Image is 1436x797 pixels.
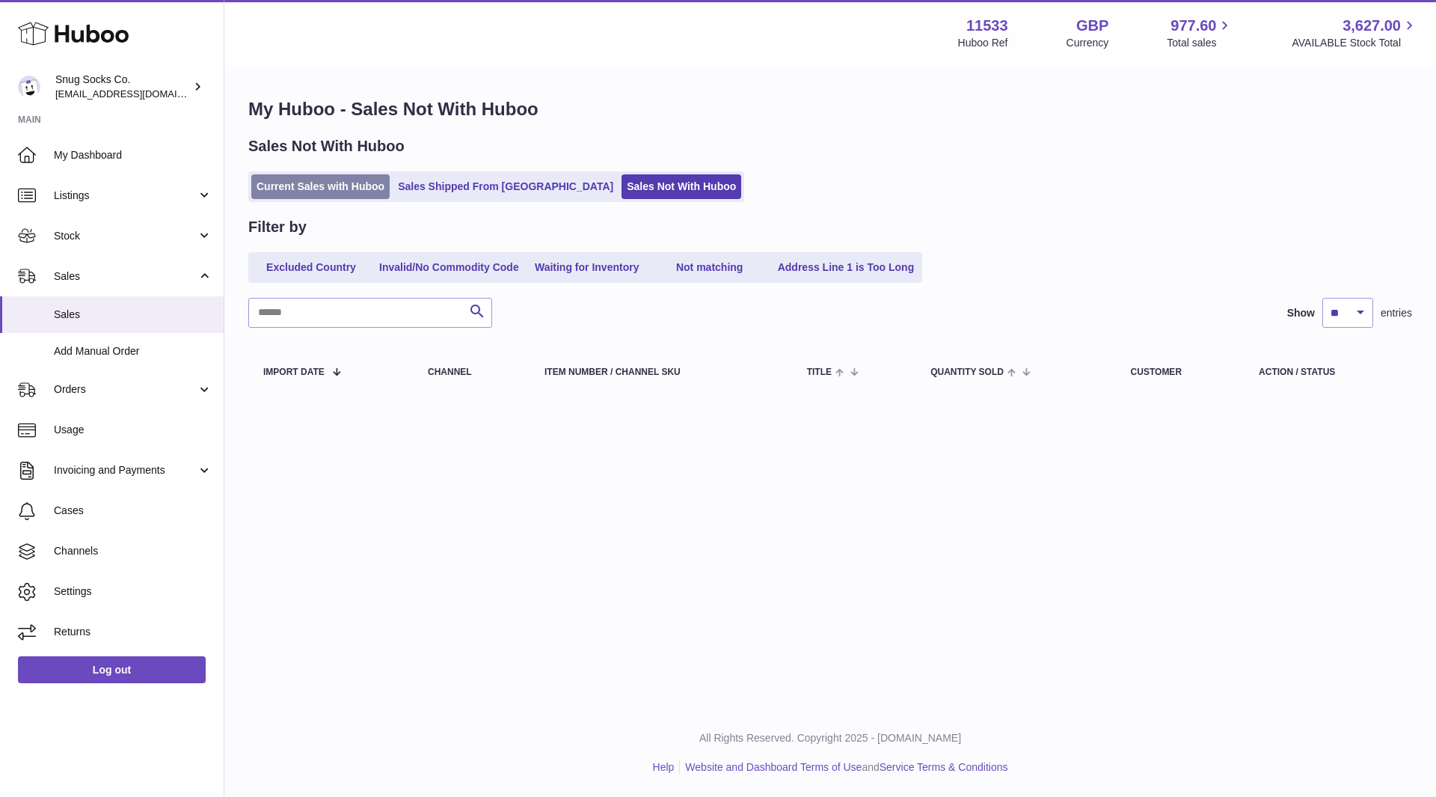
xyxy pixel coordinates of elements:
[966,16,1008,36] strong: 11533
[248,136,405,156] h2: Sales Not With Huboo
[54,382,197,397] span: Orders
[236,731,1424,745] p: All Rights Reserved. Copyright 2025 - [DOMAIN_NAME]
[930,367,1004,377] span: Quantity Sold
[54,423,212,437] span: Usage
[1067,36,1109,50] div: Currency
[54,544,212,558] span: Channels
[54,344,212,358] span: Add Manual Order
[55,88,220,100] span: [EMAIL_ADDRESS][DOMAIN_NAME]
[54,463,197,477] span: Invoicing and Payments
[1076,16,1108,36] strong: GBP
[650,255,770,280] a: Not matching
[773,255,920,280] a: Address Line 1 is Too Long
[1292,36,1418,50] span: AVAILABLE Stock Total
[263,367,325,377] span: Import date
[1381,306,1412,320] span: entries
[807,367,832,377] span: Title
[544,367,777,377] div: Item Number / Channel SKU
[428,367,515,377] div: Channel
[527,255,647,280] a: Waiting for Inventory
[1131,367,1229,377] div: Customer
[54,625,212,639] span: Returns
[251,255,371,280] a: Excluded Country
[54,504,212,518] span: Cases
[54,148,212,162] span: My Dashboard
[1343,16,1401,36] span: 3,627.00
[55,73,190,101] div: Snug Socks Co.
[18,656,206,683] a: Log out
[1167,16,1233,50] a: 977.60 Total sales
[685,761,862,773] a: Website and Dashboard Terms of Use
[622,174,741,199] a: Sales Not With Huboo
[653,761,675,773] a: Help
[54,269,197,284] span: Sales
[18,76,40,98] img: info@snugsocks.co.uk
[393,174,619,199] a: Sales Shipped From [GEOGRAPHIC_DATA]
[248,97,1412,121] h1: My Huboo - Sales Not With Huboo
[54,189,197,203] span: Listings
[54,308,212,322] span: Sales
[251,174,390,199] a: Current Sales with Huboo
[880,761,1008,773] a: Service Terms & Conditions
[1170,16,1216,36] span: 977.60
[54,229,197,243] span: Stock
[248,217,307,237] h2: Filter by
[1292,16,1418,50] a: 3,627.00 AVAILABLE Stock Total
[374,255,524,280] a: Invalid/No Commodity Code
[958,36,1008,50] div: Huboo Ref
[680,760,1007,775] li: and
[1287,306,1315,320] label: Show
[54,584,212,599] span: Settings
[1167,36,1233,50] span: Total sales
[1259,367,1397,377] div: Action / Status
